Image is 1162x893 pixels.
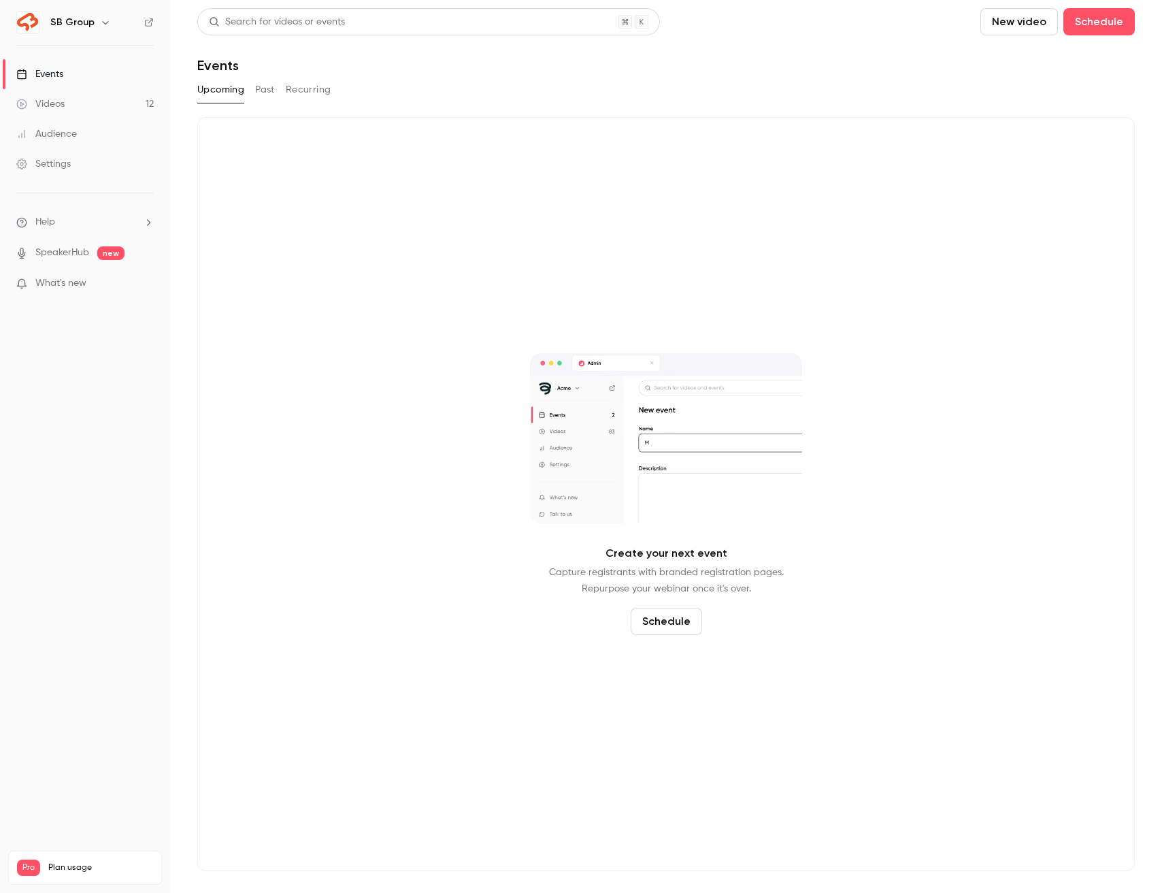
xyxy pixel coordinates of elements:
[605,545,727,562] p: Create your next event
[50,16,95,29] h6: SB Group
[16,67,63,81] div: Events
[16,157,71,171] div: Settings
[17,12,39,33] img: SB Group
[197,57,239,74] h1: Events
[16,127,77,141] div: Audience
[209,15,345,29] div: Search for videos or events
[97,246,124,260] span: new
[35,246,89,260] a: SpeakerHub
[980,8,1058,35] button: New video
[197,79,244,101] button: Upcoming
[255,79,275,101] button: Past
[137,278,154,290] iframe: Noticeable Trigger
[549,564,784,597] p: Capture registrants with branded registration pages. Repurpose your webinar once it's over.
[16,97,65,111] div: Videos
[48,862,153,873] span: Plan usage
[16,215,154,229] li: help-dropdown-opener
[35,276,86,291] span: What's new
[1063,8,1135,35] button: Schedule
[631,608,702,635] button: Schedule
[17,860,40,876] span: Pro
[35,215,55,229] span: Help
[286,79,331,101] button: Recurring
